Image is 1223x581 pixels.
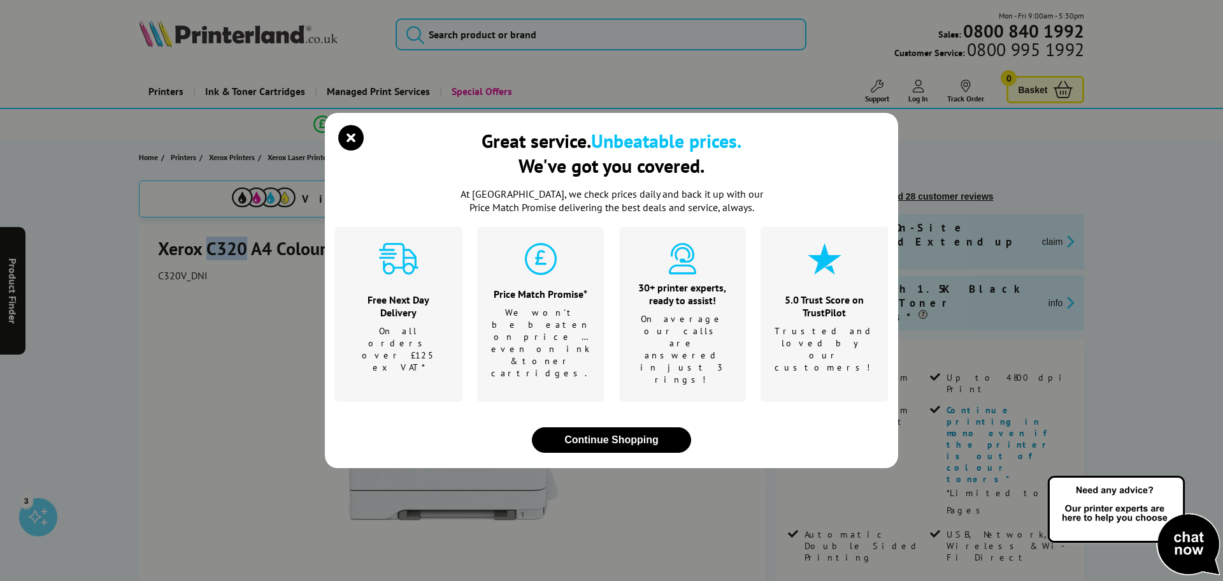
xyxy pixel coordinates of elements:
div: Price Match Promise* [491,288,590,300]
p: On all orders over £125 ex VAT* [351,325,447,374]
p: We won't be beaten on price …even on ink & toner cartridges. [491,307,590,379]
div: Great service. We've got you covered. [482,128,741,178]
img: Open Live Chat window [1045,474,1223,578]
div: Free Next Day Delivery [351,293,447,319]
p: At [GEOGRAPHIC_DATA], we check prices daily and back it up with our Price Match Promise deliverin... [452,188,771,214]
button: close modal [341,128,361,147]
div: 5.0 Trust Score on TrustPilot [775,293,875,319]
div: 30+ printer experts, ready to assist! [635,281,731,307]
button: close modal [532,427,691,453]
p: Trusted and loved by our customers! [775,325,875,374]
p: On average our calls are answered in just 3 rings! [635,313,731,386]
b: Unbeatable prices. [591,128,741,153]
